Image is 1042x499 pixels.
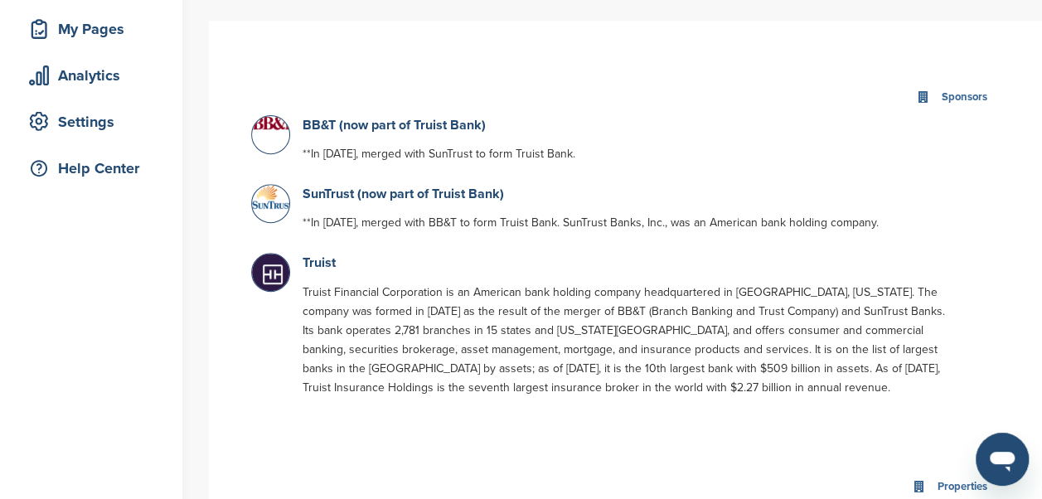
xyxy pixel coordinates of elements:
div: Settings [25,107,166,137]
a: Truist [303,254,336,271]
p: **In [DATE], merged with BB&T to form Truist Bank. SunTrust Banks, Inc., was an American bank hol... [303,213,960,232]
a: My Pages [17,10,166,48]
p: Truist Financial Corporation is an American bank holding company headquartered in [GEOGRAPHIC_DAT... [303,283,960,397]
div: Analytics [25,61,166,90]
img: Open uri20141112 50798 x815ej [252,185,293,209]
iframe: Button to launch messaging window [976,433,1029,486]
div: Sponsors [938,88,991,107]
p: **In [DATE], merged with SunTrust to form Truist Bank. [303,144,960,163]
a: SunTrust (now part of Truist Bank) [303,186,504,202]
div: Help Center [25,153,166,183]
a: Settings [17,103,166,141]
a: Help Center [17,149,166,187]
img: Truist bank logo [252,254,293,295]
img: Data [252,116,293,130]
div: Properties [933,477,991,497]
div: My Pages [25,14,166,44]
a: BB&T (now part of Truist Bank) [303,117,486,133]
a: Analytics [17,56,166,94]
